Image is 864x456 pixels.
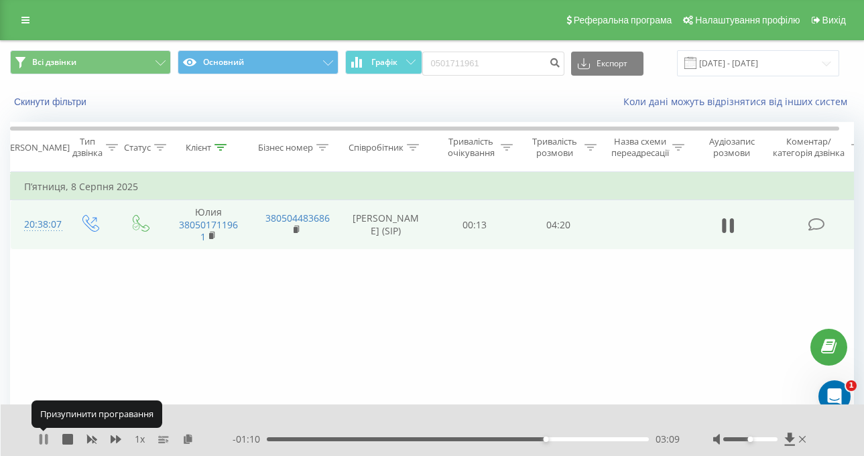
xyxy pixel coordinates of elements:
div: Тривалість розмови [528,136,581,159]
div: 20:38:07 [24,212,51,238]
span: Графік [371,58,397,67]
span: 03:09 [656,433,680,446]
div: [PERSON_NAME] [2,142,70,153]
button: Всі дзвінки [10,50,171,74]
td: Юлия [165,200,252,250]
div: Назва схеми переадресації [611,136,669,159]
input: Пошук за номером [422,52,564,76]
div: Accessibility label [748,437,753,442]
div: Статус [124,142,151,153]
div: Аудіозапис розмови [699,136,764,159]
button: Експорт [571,52,643,76]
span: 1 [846,380,857,391]
a: 380501711961 [179,218,238,243]
div: Клієнт [186,142,211,153]
span: - 01:10 [233,433,267,446]
div: Accessibility label [544,437,549,442]
a: 380504483686 [265,212,330,224]
a: Коли дані можуть відрізнятися вiд інших систем [623,95,854,108]
td: 04:20 [517,200,601,250]
span: Всі дзвінки [32,57,76,68]
button: Графік [345,50,422,74]
span: Вихід [822,15,846,25]
button: Основний [178,50,338,74]
span: Налаштування профілю [695,15,800,25]
div: Призупинити програвання [32,400,162,427]
div: Тип дзвінка [72,136,103,159]
div: Коментар/категорія дзвінка [769,136,848,159]
iframe: Intercom live chat [818,380,851,412]
div: Співробітник [349,142,404,153]
td: 00:13 [433,200,517,250]
span: 1 x [135,433,145,446]
button: Скинути фільтри [10,96,93,108]
span: Реферальна програма [574,15,672,25]
div: Бізнес номер [258,142,313,153]
div: Тривалість очікування [444,136,497,159]
td: [PERSON_NAME] (SIP) [339,200,433,250]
